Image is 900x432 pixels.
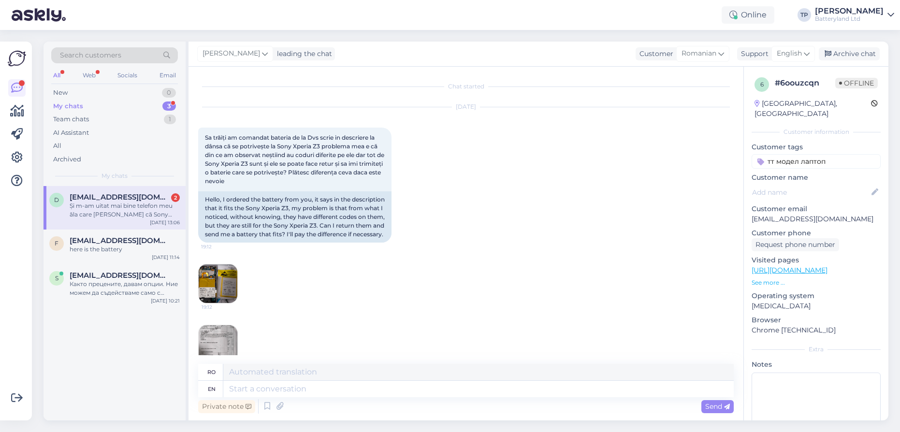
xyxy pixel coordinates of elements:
[819,47,880,60] div: Archive chat
[55,274,58,282] span: s
[207,364,216,380] div: ro
[752,204,881,214] p: Customer email
[151,297,180,304] div: [DATE] 10:21
[158,69,178,82] div: Email
[150,219,180,226] div: [DATE] 13:06
[70,202,180,219] div: Și m-am uitat mai bine telefon meu ăla care [PERSON_NAME] că Sony Xperia Z3 e de fapt Sony Xperia...
[198,102,734,111] div: [DATE]
[752,214,881,224] p: [EMAIL_ADDRESS][DOMAIN_NAME]
[51,69,62,82] div: All
[760,81,764,88] span: 6
[8,49,26,68] img: Askly Logo
[815,7,894,23] a: [PERSON_NAME]Batteryland Ltd
[203,48,260,59] span: [PERSON_NAME]
[752,154,881,169] input: Add a tag
[752,173,881,183] p: Customer name
[752,345,881,354] div: Extra
[752,142,881,152] p: Customer tags
[835,78,878,88] span: Offline
[164,115,176,124] div: 1
[752,128,881,136] div: Customer information
[81,69,98,82] div: Web
[70,193,170,202] span: david_gabriel70@yahoo.com
[737,49,769,59] div: Support
[752,255,881,265] p: Visited pages
[202,303,238,311] span: 19:12
[755,99,871,119] div: [GEOGRAPHIC_DATA], [GEOGRAPHIC_DATA]
[70,280,180,297] div: Както прецените, давам опции. Ние можем да съдействаме само с батерия заместител за вашия модел л...
[53,155,81,164] div: Archived
[752,238,839,251] div: Request phone number
[53,101,83,111] div: My chats
[53,141,61,151] div: All
[752,278,881,287] p: See more ...
[636,49,673,59] div: Customer
[116,69,139,82] div: Socials
[752,315,881,325] p: Browser
[162,101,176,111] div: 3
[752,291,881,301] p: Operating system
[775,77,835,89] div: # 6oouzcqn
[198,82,734,91] div: Chat started
[815,7,884,15] div: [PERSON_NAME]
[752,325,881,335] p: Chrome [TECHNICAL_ID]
[54,196,59,203] span: d
[752,301,881,311] p: [MEDICAL_DATA]
[171,193,180,202] div: 2
[722,6,774,24] div: Online
[205,134,386,185] span: Sa trăiți am comandat bateria de la Dvs scrie in descriere la dânsa că se potrivește la Sony Xper...
[752,187,870,198] input: Add name
[55,240,58,247] span: f
[198,400,255,413] div: Private note
[53,128,89,138] div: AI Assistant
[705,402,730,411] span: Send
[752,228,881,238] p: Customer phone
[70,236,170,245] span: florecristian6@gmail.com
[162,88,176,98] div: 0
[682,48,716,59] span: Romanian
[199,325,237,364] img: Attachment
[201,243,237,250] span: 19:12
[777,48,802,59] span: English
[53,88,68,98] div: New
[815,15,884,23] div: Batteryland Ltd
[798,8,811,22] div: TP
[70,271,170,280] span: snikolaev@solitex.biz
[273,49,332,59] div: leading the chat
[102,172,128,180] span: My chats
[152,254,180,261] div: [DATE] 11:14
[198,191,392,243] div: Hello, I ordered the battery from you, it says in the description that it fits the Sony Xperia Z3...
[752,266,827,274] a: [URL][DOMAIN_NAME]
[199,264,237,303] img: Attachment
[60,50,121,60] span: Search customers
[208,381,216,397] div: en
[752,360,881,370] p: Notes
[53,115,89,124] div: Team chats
[70,245,180,254] div: here is the battery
